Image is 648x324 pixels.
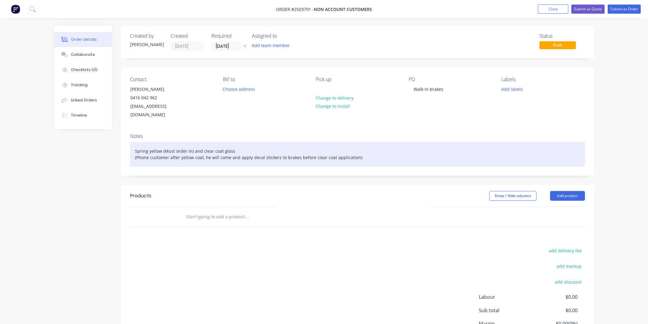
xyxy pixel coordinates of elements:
[546,247,585,255] button: add delivery fee
[54,47,112,62] button: Collaborate
[409,77,492,82] div: PO
[71,97,97,103] div: Linked Orders
[314,6,372,12] span: Non account customers
[130,85,181,94] div: [PERSON_NAME]
[550,191,585,201] button: Add product
[54,62,112,77] button: Checklists 0/0
[571,5,605,14] button: Submit as Quote
[71,52,95,57] div: Collaborate
[220,85,258,93] button: Choose address
[54,32,112,47] button: Order details
[276,6,314,12] span: Order #2503791 -
[130,33,163,39] div: Created by
[248,41,293,49] button: Add team member
[130,77,213,82] div: Contact
[312,102,353,110] button: Change to install
[125,85,186,119] div: [PERSON_NAME]0416 042 962[EMAIL_ADDRESS][DOMAIN_NAME]
[539,41,576,49] span: Draft
[312,94,357,102] button: Change to delivery
[554,262,585,270] button: add markup
[130,41,163,48] div: [PERSON_NAME]
[54,108,112,123] button: Timeline
[71,82,88,88] div: Tracking
[316,77,399,82] div: Pick up
[71,37,97,42] div: Order details
[498,85,526,93] button: Add labels
[130,133,585,139] div: Notes
[532,293,577,301] span: $0.00
[186,211,307,223] input: Start typing to add a product...
[71,67,98,73] div: Checklists 0/0
[252,41,293,49] button: Add team member
[409,85,448,94] div: Walk in brakes
[552,278,585,286] button: add discount
[539,33,585,39] div: Status
[223,77,306,82] div: Bill to
[489,191,536,201] button: Show / Hide columns
[211,33,245,39] div: Required
[252,33,313,39] div: Assigned to
[502,77,585,82] div: Labels
[479,307,533,314] span: Sub total
[11,5,20,14] img: Factory
[532,307,577,314] span: $0.00
[54,93,112,108] button: Linked Orders
[130,94,181,102] div: 0416 042 962
[71,113,87,118] div: Timeline
[54,77,112,93] button: Tracking
[130,102,181,119] div: [EMAIL_ADDRESS][DOMAIN_NAME]
[538,5,568,14] button: Close
[608,5,641,14] button: Submit as Order
[130,142,585,167] div: Spring yellow (Must order in) and clear coat gloss (Phone customer after yellow coat, he will com...
[130,192,151,200] div: Products
[171,33,204,39] div: Created
[479,293,533,301] span: Labour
